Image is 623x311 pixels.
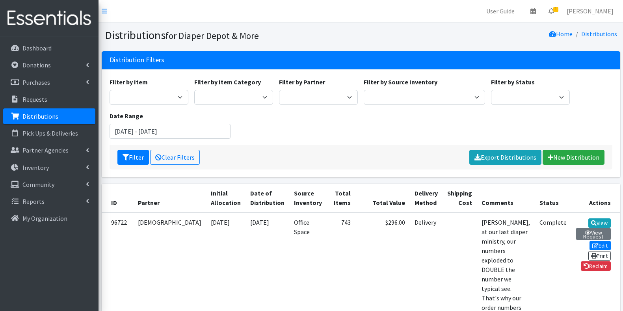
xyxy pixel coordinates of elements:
a: Export Distributions [469,150,541,165]
p: Inventory [22,164,49,171]
th: Partner [133,184,206,212]
small: for Diaper Depot & More [166,30,259,41]
th: ID [102,184,133,212]
label: Filter by Source Inventory [364,77,437,87]
button: Filter [117,150,149,165]
a: View [588,218,611,228]
a: Edit [590,241,611,250]
label: Filter by Item [110,77,148,87]
p: Partner Agencies [22,146,69,154]
th: Delivery Method [410,184,443,212]
a: Distributions [581,30,617,38]
img: HumanEssentials [3,5,95,32]
a: User Guide [480,3,521,19]
span: 1 [553,7,558,12]
a: Reports [3,194,95,209]
p: Dashboard [22,44,52,52]
h3: Distribution Filters [110,56,164,64]
th: Source Inventory [289,184,327,212]
p: Purchases [22,78,50,86]
th: Actions [571,184,620,212]
p: Reports [22,197,45,205]
a: Purchases [3,74,95,90]
th: Date of Distribution [245,184,289,212]
a: View Request [576,228,611,240]
a: New Distribution [543,150,604,165]
a: My Organization [3,210,95,226]
a: Reclaim [581,261,611,271]
a: Print [588,251,611,261]
label: Filter by Status [491,77,535,87]
th: Total Value [355,184,410,212]
p: Donations [22,61,51,69]
label: Date Range [110,111,143,121]
label: Filter by Item Category [194,77,261,87]
p: Distributions [22,112,58,120]
a: Community [3,177,95,192]
a: 1 [542,3,560,19]
a: Distributions [3,108,95,124]
a: Partner Agencies [3,142,95,158]
p: My Organization [22,214,67,222]
p: Community [22,181,54,188]
a: Pick Ups & Deliveries [3,125,95,141]
label: Filter by Partner [279,77,325,87]
a: Inventory [3,160,95,175]
th: Initial Allocation [206,184,245,212]
h1: Distributions [105,28,358,42]
th: Status [535,184,571,212]
a: [PERSON_NAME] [560,3,620,19]
a: Clear Filters [150,150,200,165]
a: Home [549,30,573,38]
a: Donations [3,57,95,73]
th: Comments [477,184,535,212]
p: Pick Ups & Deliveries [22,129,78,137]
a: Dashboard [3,40,95,56]
th: Shipping Cost [443,184,477,212]
input: January 1, 2011 - December 31, 2011 [110,124,231,139]
a: Requests [3,91,95,107]
p: Requests [22,95,47,103]
th: Total Items [327,184,355,212]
